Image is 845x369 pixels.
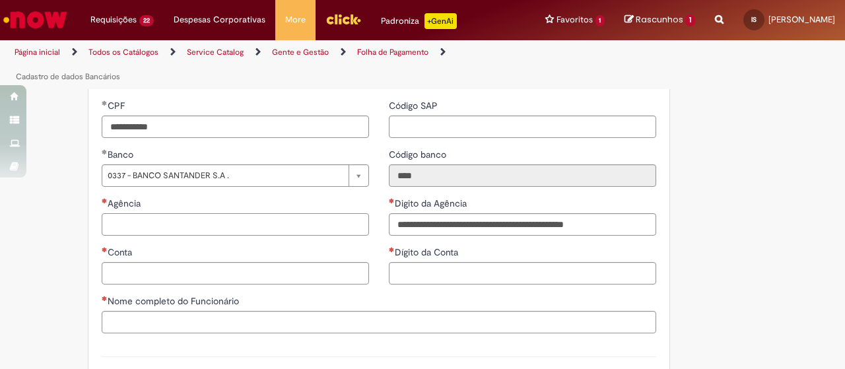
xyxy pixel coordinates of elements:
span: 1 [685,15,695,26]
input: Nome completo do Funcionário [102,311,656,333]
span: More [285,13,306,26]
span: 22 [139,15,154,26]
span: Banco [108,149,136,160]
span: IS [751,15,757,24]
span: Digito da Agência [395,197,469,209]
span: Somente leitura - Código banco [389,149,449,160]
span: CPF [108,100,127,112]
span: Necessários [102,198,108,203]
span: Necessários [102,296,108,301]
div: Padroniza [381,13,457,29]
a: Cadastro de dados Bancários [16,71,120,82]
img: ServiceNow [1,7,69,33]
span: Dígito da Conta [395,246,461,258]
span: Favoritos [557,13,593,26]
span: Necessários [102,247,108,252]
span: Obrigatório Preenchido [102,149,108,154]
span: 1 [595,15,605,26]
span: Rascunhos [636,13,683,26]
input: Digito da Agência [389,213,656,236]
input: Código banco [389,164,656,187]
span: Conta [108,246,135,258]
a: Service Catalog [187,47,244,57]
span: 0337 - BANCO SANTANDER S.A . [108,165,342,186]
input: Dígito da Conta [389,262,656,285]
span: [PERSON_NAME] [768,14,835,25]
span: Despesas Corporativas [174,13,265,26]
span: Necessários [389,247,395,252]
ul: Trilhas de página [10,40,553,89]
img: click_logo_yellow_360x200.png [325,9,361,29]
a: Gente e Gestão [272,47,329,57]
a: Página inicial [15,47,60,57]
span: Agência [108,197,143,209]
span: Necessários [389,198,395,203]
a: Todos os Catálogos [88,47,158,57]
p: +GenAi [424,13,457,29]
a: Folha de Pagamento [357,47,428,57]
input: Código SAP [389,116,656,138]
span: Obrigatório Preenchido [102,100,108,106]
input: Agência [102,213,369,236]
input: CPF [102,116,369,138]
span: Código SAP [389,100,440,112]
span: Nome completo do Funcionário [108,295,242,307]
input: Conta [102,262,369,285]
span: Requisições [90,13,137,26]
a: Rascunhos [625,14,695,26]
